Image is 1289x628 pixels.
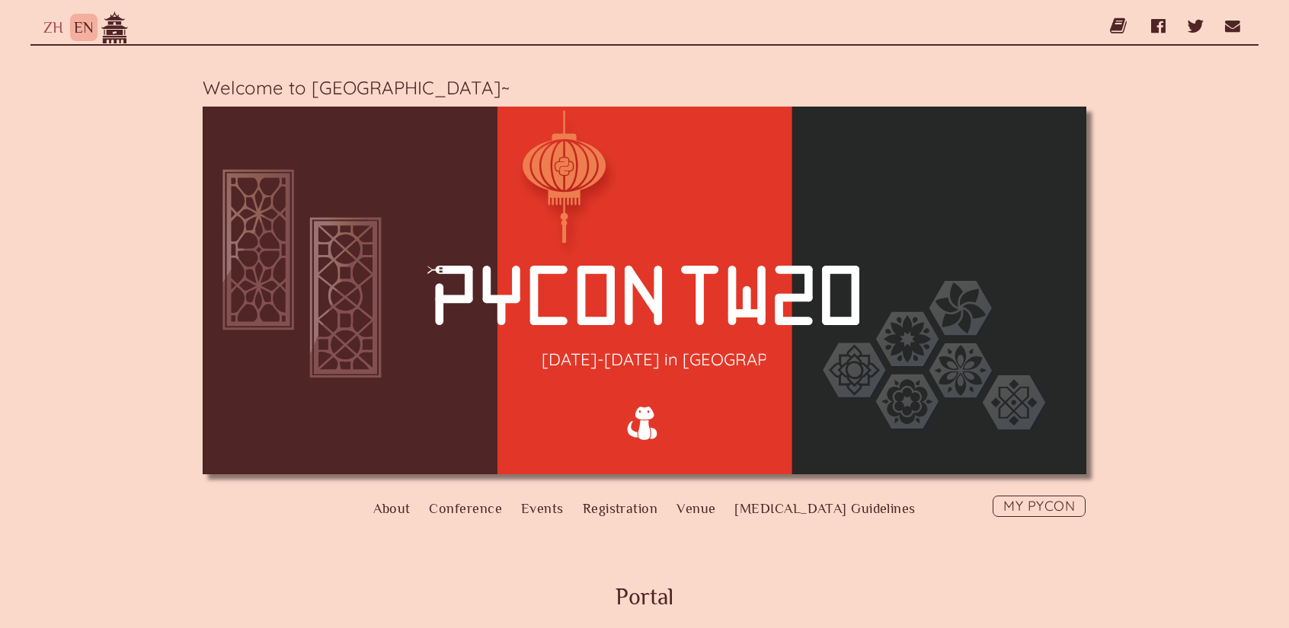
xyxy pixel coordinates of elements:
a: Venue [676,496,715,522]
h2: Portal [370,580,919,614]
img: 2020-logo.svg [427,264,860,325]
a: Blog [1110,8,1130,44]
a: ZH [43,19,63,36]
button: EN [70,14,98,41]
label: Registration [583,496,657,522]
label: Conference [429,496,502,522]
label: Events [521,496,564,522]
a: Twitter [1187,8,1204,44]
text: [DATE]-[DATE] in [GEOGRAPHIC_DATA] [542,348,855,369]
a: Facebook [1151,8,1166,44]
a: My PyCon [993,496,1086,517]
button: ZH [40,14,67,41]
a: About [373,496,410,522]
a: Email [1225,8,1240,44]
div: Welcome to [GEOGRAPHIC_DATA]~ [203,76,1086,99]
a: [MEDICAL_DATA] Guidelines [734,496,915,522]
img: snake-icon.svg [616,395,672,451]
